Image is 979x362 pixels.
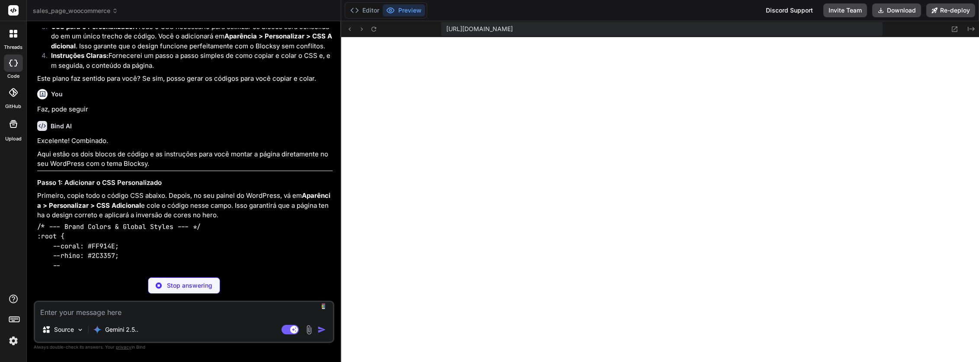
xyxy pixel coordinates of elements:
[51,122,72,130] h6: Bind AI
[37,74,333,84] p: Este plano faz sentido para você? Se sim, posso gerar os códigos para você copiar e colar.
[93,325,102,334] img: Gemini 2.5 Pro
[51,90,63,98] h6: You
[34,343,334,351] p: Always double-check its answers. Your in Bind
[33,6,118,15] span: sales_page_woocommerce
[44,51,333,70] li: Fornecerei um passo a passo simples de como copiar e colar o CSS e, em seguida, o conteúdo da pág...
[37,178,333,188] h3: Passo 1: Adicionar o CSS Personalizado
[5,135,22,143] label: Upload
[823,3,867,17] button: Invite Team
[7,73,19,80] label: code
[761,3,818,17] div: Discord Support
[167,281,212,290] p: Stop answering
[54,325,74,334] p: Source
[37,136,333,146] p: Excelente! Combinado.
[446,25,513,33] span: [URL][DOMAIN_NAME]
[304,325,314,335] img: attachment
[926,3,975,17] button: Re-deploy
[51,32,332,50] strong: Aparência > Personalizar > CSS Adicional
[44,22,333,51] li: Todo o CSS necessário para estilizar os blocos será consolidado em um único trecho de código. Voc...
[5,103,21,110] label: GitHub
[37,105,333,114] p: Faz, pode seguir
[347,4,383,16] button: Editor
[4,44,22,51] label: threads
[51,22,138,31] strong: CSS para o Personalizador:
[37,191,330,210] strong: Aparência > Personalizar > CSS Adicional
[37,222,201,270] code: /* --- Brand Colors & Global Styles --- */ :root { --coral: #FF914E; --rhino: #2C3357; --
[37,191,333,220] p: Primeiro, copie todo o código CSS abaixo. Depois, no seu painel do WordPress, vá em e cole o códi...
[383,4,425,16] button: Preview
[6,333,21,348] img: settings
[317,325,326,334] img: icon
[77,326,84,333] img: Pick Models
[341,37,979,362] iframe: Preview
[51,51,109,60] strong: Instruções Claras:
[105,325,138,334] p: Gemini 2.5..
[37,149,333,169] p: Aqui estão os dois blocos de código e as instruções para você montar a página diretamente no seu ...
[872,3,921,17] button: Download
[116,344,131,349] span: privacy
